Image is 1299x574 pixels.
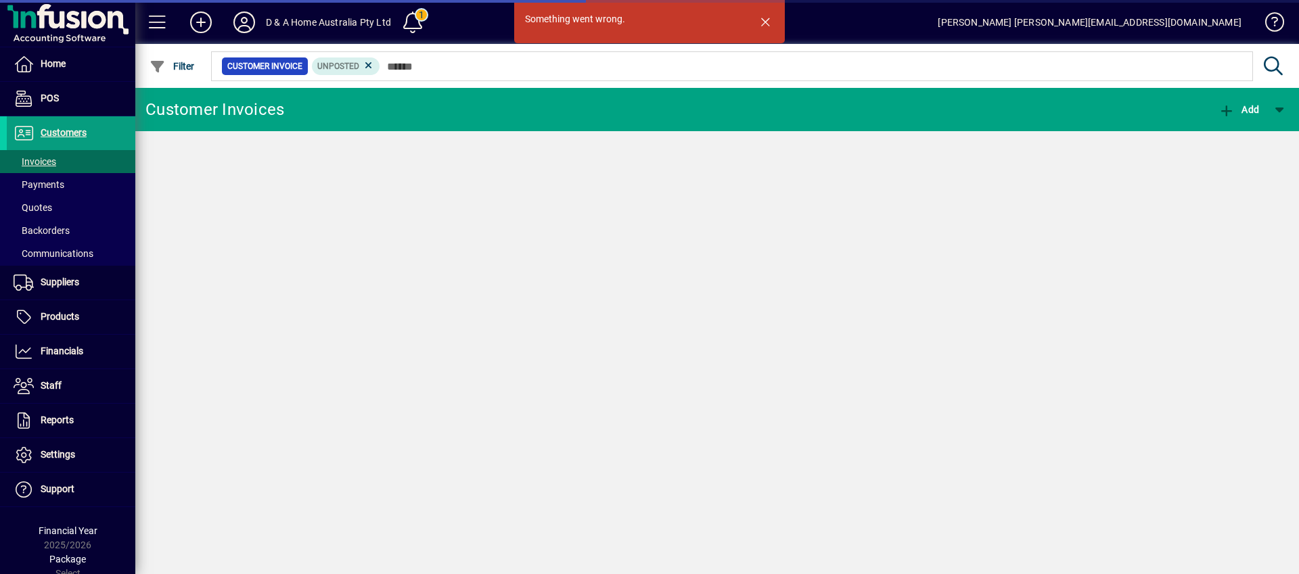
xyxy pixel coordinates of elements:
span: Financials [41,345,83,356]
a: Staff [7,369,135,403]
a: Settings [7,438,135,472]
span: Quotes [14,202,52,213]
a: Products [7,300,135,334]
a: Suppliers [7,266,135,300]
button: Filter [146,54,198,78]
button: Profile [223,10,266,34]
span: Backorders [14,225,70,236]
div: [PERSON_NAME] [PERSON_NAME][EMAIL_ADDRESS][DOMAIN_NAME] [938,11,1241,33]
span: Home [41,58,66,69]
span: Products [41,311,79,322]
div: D & A Home Australia Pty Ltd [266,11,391,33]
span: Financial Year [39,525,97,536]
div: Customer Invoices [145,99,284,120]
a: POS [7,82,135,116]
a: Backorders [7,219,135,242]
span: Communications [14,248,93,259]
a: Knowledge Base [1255,3,1282,47]
span: Unposted [317,62,359,71]
a: Communications [7,242,135,265]
span: Filter [150,61,195,72]
span: POS [41,93,59,103]
a: Payments [7,173,135,196]
span: Support [41,483,74,494]
a: Invoices [7,150,135,173]
span: Add [1218,104,1259,115]
button: Add [1215,97,1262,122]
a: Quotes [7,196,135,219]
span: Customer Invoice [227,59,302,73]
button: Add [179,10,223,34]
a: Reports [7,404,135,437]
span: Reports [41,414,74,425]
span: Package [49,554,86,565]
span: Suppliers [41,277,79,287]
span: Payments [14,179,64,190]
span: Settings [41,449,75,460]
a: Financials [7,335,135,368]
span: Customers [41,127,87,138]
a: Support [7,473,135,506]
a: Home [7,47,135,81]
span: Invoices [14,156,56,167]
span: Staff [41,380,62,391]
mat-chip: Customer Invoice Status: Unposted [312,57,380,75]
